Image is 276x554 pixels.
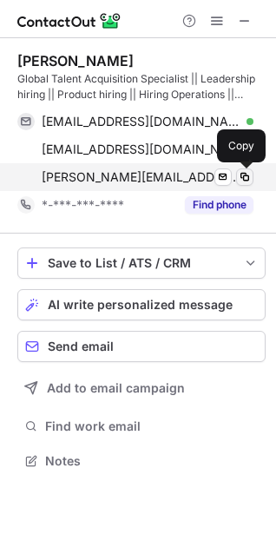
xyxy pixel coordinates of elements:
[17,289,266,320] button: AI write personalized message
[48,298,233,312] span: AI write personalized message
[48,256,235,270] div: Save to List / ATS / CRM
[45,419,259,434] span: Find work email
[45,453,259,469] span: Notes
[17,331,266,362] button: Send email
[17,247,266,279] button: save-profile-one-click
[185,196,253,214] button: Reveal Button
[42,114,240,129] span: [EMAIL_ADDRESS][DOMAIN_NAME]
[17,52,134,69] div: [PERSON_NAME]
[17,414,266,439] button: Find work email
[48,340,114,353] span: Send email
[17,10,122,31] img: ContactOut v5.3.10
[47,381,185,395] span: Add to email campaign
[17,71,266,102] div: Global Talent Acquisition Specialist || Leadership hiring || Product hiring || Hiring Operations ...
[42,169,240,185] span: [PERSON_NAME][EMAIL_ADDRESS][DOMAIN_NAME]
[42,142,240,157] span: [EMAIL_ADDRESS][DOMAIN_NAME]
[17,449,266,473] button: Notes
[17,373,266,404] button: Add to email campaign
